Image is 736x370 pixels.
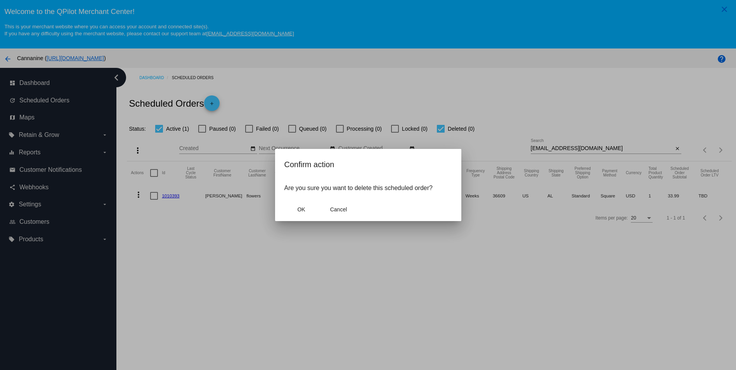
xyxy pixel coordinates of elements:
[322,202,356,216] button: Close dialog
[284,158,452,171] h2: Confirm action
[330,206,347,213] span: Cancel
[297,206,305,213] span: OK
[284,202,319,216] button: Close dialog
[284,185,452,192] p: Are you sure you want to delete this scheduled order?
